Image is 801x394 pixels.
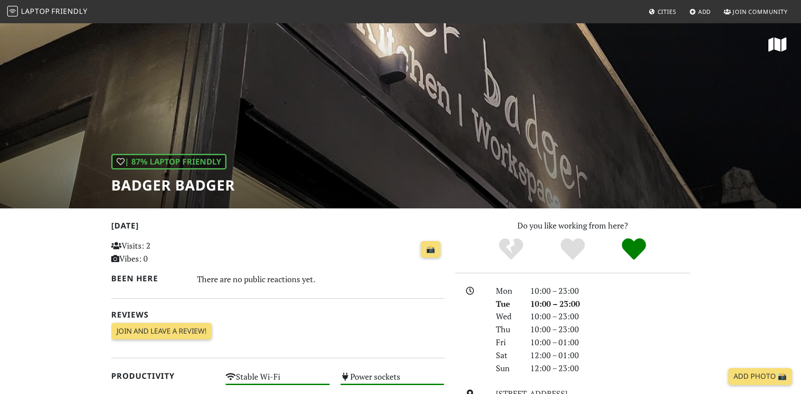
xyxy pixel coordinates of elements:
div: 10:00 – 23:00 [525,297,696,310]
div: Definitely! [603,237,665,262]
p: Do you like working from here? [455,219,690,232]
a: 📸 [421,241,440,258]
div: Tue [491,297,524,310]
h2: Reviews [111,310,445,319]
div: 10:00 – 01:00 [525,336,696,349]
div: Wed [491,310,524,323]
a: LaptopFriendly LaptopFriendly [7,4,88,20]
span: Friendly [51,6,87,16]
div: No [480,237,542,262]
span: Cities [658,8,676,16]
div: | 87% Laptop Friendly [111,154,226,169]
a: Add [686,4,715,20]
div: 10:00 – 23:00 [525,310,696,323]
span: Join Community [733,8,788,16]
div: 10:00 – 23:00 [525,284,696,297]
div: 10:00 – 23:00 [525,323,696,336]
div: 12:00 – 23:00 [525,362,696,375]
div: Fri [491,336,524,349]
img: LaptopFriendly [7,6,18,17]
h2: [DATE] [111,221,445,234]
div: Stable Wi-Fi [220,369,335,392]
h1: Badger Badger [111,177,235,194]
a: Add Photo 📸 [728,368,792,385]
a: Join Community [720,4,791,20]
div: Yes [542,237,604,262]
div: Thu [491,323,524,336]
span: Laptop [21,6,50,16]
div: Sat [491,349,524,362]
div: There are no public reactions yet. [197,272,445,286]
a: Join and leave a review! [111,323,212,340]
span: Add [698,8,711,16]
a: Cities [645,4,680,20]
div: Sun [491,362,524,375]
h2: Productivity [111,371,215,381]
div: Mon [491,284,524,297]
p: Visits: 2 Vibes: 0 [111,239,215,265]
div: Power sockets [335,369,450,392]
h2: Been here [111,274,187,283]
div: 12:00 – 01:00 [525,349,696,362]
